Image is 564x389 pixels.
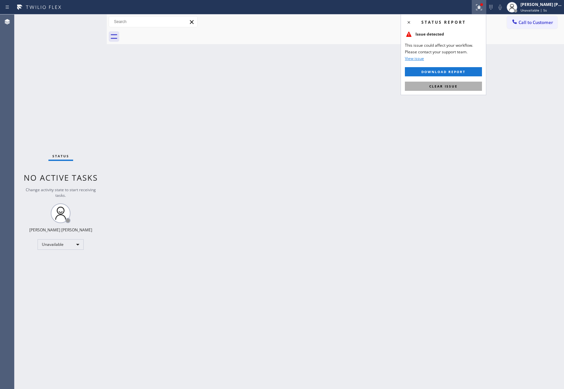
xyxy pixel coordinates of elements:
span: Unavailable | 5s [521,8,547,13]
input: Search [109,16,197,27]
div: [PERSON_NAME] [PERSON_NAME] [29,227,92,233]
button: Mute [495,3,505,12]
div: [PERSON_NAME] [PERSON_NAME] [521,2,562,7]
div: Unavailable [38,239,84,250]
span: Change activity state to start receiving tasks. [26,187,96,198]
span: Call to Customer [519,19,553,25]
button: Call to Customer [507,16,557,29]
span: Status [52,154,69,158]
span: No active tasks [24,172,98,183]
